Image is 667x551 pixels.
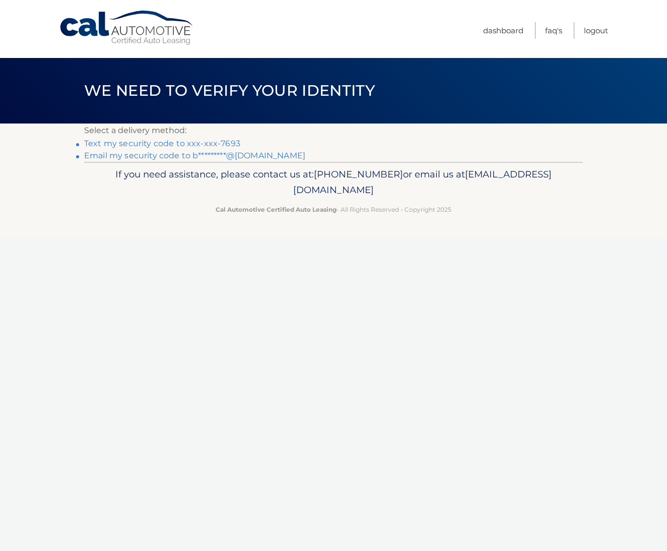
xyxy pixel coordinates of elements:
[84,151,305,160] a: Email my security code to b*********@[DOMAIN_NAME]
[483,22,523,39] a: Dashboard
[59,10,195,46] a: Cal Automotive
[84,81,375,100] span: We need to verify your identity
[84,139,240,148] a: Text my security code to xxx-xxx-7693
[314,168,403,180] span: [PHONE_NUMBER]
[91,204,576,215] p: - All Rights Reserved - Copyright 2025
[216,206,337,213] strong: Cal Automotive Certified Auto Leasing
[91,166,576,199] p: If you need assistance, please contact us at: or email us at
[84,124,583,138] p: Select a delivery method:
[545,22,562,39] a: FAQ's
[584,22,608,39] a: Logout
